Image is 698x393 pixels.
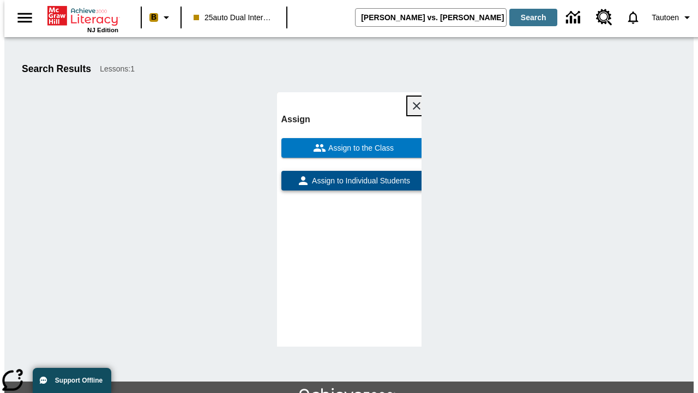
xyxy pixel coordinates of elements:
h1: Search Results [22,63,91,75]
button: Support Offline [33,368,111,393]
a: Notifications [619,3,647,32]
div: lesson details [277,92,422,347]
div: Home [47,4,118,33]
span: Support Offline [55,377,103,384]
span: B [151,10,157,24]
button: Profile/Settings [647,8,698,27]
span: Assign to Individual Students [310,175,410,187]
span: 25auto Dual International [194,12,274,23]
h6: Assign [281,112,426,127]
input: search field [356,9,506,26]
span: NJ Edition [87,27,118,33]
span: Lessons : 1 [100,63,135,75]
button: Close [407,97,426,115]
button: Search [509,9,557,26]
span: Tautoen [652,12,679,23]
button: Assign to Individual Students [281,171,426,190]
span: Assign to the Class [326,142,394,154]
a: Data Center [559,3,589,33]
button: Boost Class color is peach. Change class color [145,8,177,27]
a: Resource Center, Will open in new tab [589,3,619,32]
button: Open side menu [9,2,41,34]
a: Home [47,5,118,27]
button: Assign to the Class [281,138,426,158]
